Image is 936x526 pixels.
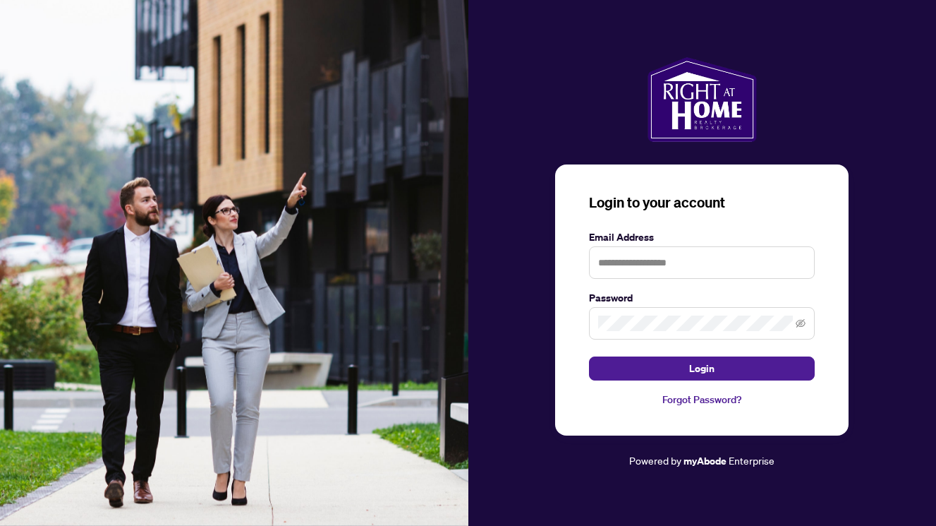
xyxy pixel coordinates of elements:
span: Powered by [629,454,681,467]
span: Login [689,357,715,380]
label: Email Address [589,229,815,245]
button: Login [589,357,815,381]
span: Enterprise [729,454,774,467]
img: ma-logo [648,57,757,142]
label: Password [589,290,815,306]
a: myAbode [683,453,727,469]
a: Forgot Password? [589,392,815,407]
span: eye-invisible [796,318,806,328]
h3: Login to your account [589,193,815,213]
